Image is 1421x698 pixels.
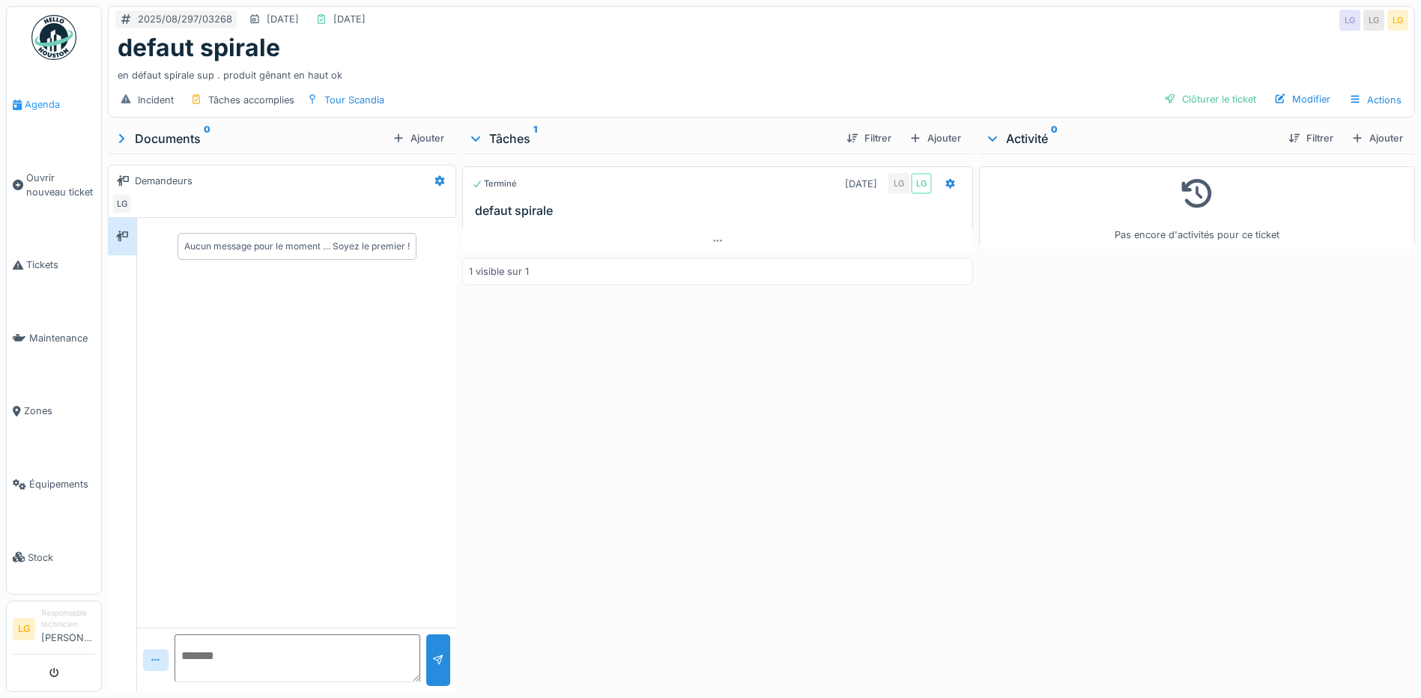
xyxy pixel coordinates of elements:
[29,331,95,345] span: Maintenance
[333,12,366,26] div: [DATE]
[911,173,932,194] div: LG
[26,171,95,199] span: Ouvrir nouveau ticket
[135,174,193,188] div: Demandeurs
[138,93,174,107] div: Incident
[475,204,966,218] h3: defaut spirale
[845,177,877,191] div: [DATE]
[41,607,95,651] li: [PERSON_NAME]
[7,448,101,521] a: Équipements
[7,302,101,375] a: Maintenance
[533,130,537,148] sup: 1
[1051,130,1058,148] sup: 0
[7,142,101,229] a: Ouvrir nouveau ticket
[138,12,232,26] div: 2025/08/297/03268
[469,264,529,279] div: 1 visible sur 1
[118,34,280,62] h1: defaut spirale
[41,607,95,631] div: Responsable technicien
[888,173,909,194] div: LG
[903,128,967,148] div: Ajouter
[25,97,95,112] span: Agenda
[7,228,101,302] a: Tickets
[387,128,450,148] div: Ajouter
[31,15,76,60] img: Badge_color-CXgf-gQk.svg
[184,240,410,253] div: Aucun message pour le moment … Soyez le premier !
[1363,10,1384,31] div: LG
[985,130,1276,148] div: Activité
[324,93,384,107] div: Tour Scandia
[1268,89,1336,109] div: Modifier
[989,173,1405,243] div: Pas encore d'activités pour ce ticket
[472,177,517,190] div: Terminé
[840,128,897,148] div: Filtrer
[1282,128,1339,148] div: Filtrer
[1387,10,1408,31] div: LG
[112,193,133,214] div: LG
[7,521,101,594] a: Stock
[13,607,95,655] a: LG Responsable technicien[PERSON_NAME]
[29,477,95,491] span: Équipements
[24,404,95,418] span: Zones
[7,68,101,142] a: Agenda
[468,130,834,148] div: Tâches
[7,374,101,448] a: Zones
[13,618,35,640] li: LG
[26,258,95,272] span: Tickets
[118,62,1405,82] div: en défaut spirale sup . produit gênant en haut ok
[267,12,299,26] div: [DATE]
[208,93,294,107] div: Tâches accomplies
[28,550,95,565] span: Stock
[1345,128,1409,148] div: Ajouter
[1339,10,1360,31] div: LG
[1342,89,1408,111] div: Actions
[114,130,387,148] div: Documents
[1158,89,1262,109] div: Clôturer le ticket
[204,130,210,148] sup: 0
